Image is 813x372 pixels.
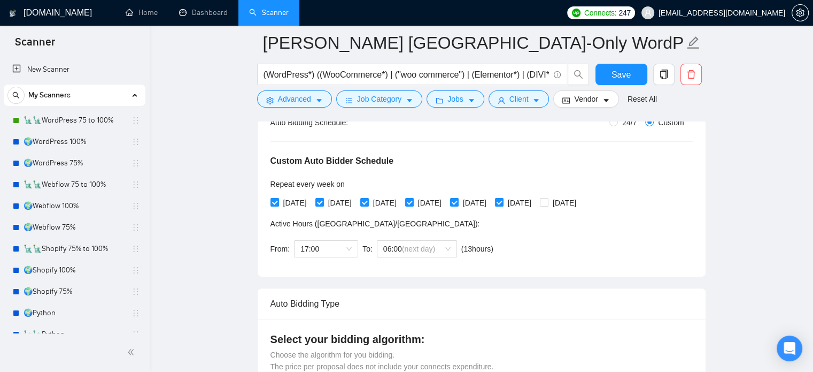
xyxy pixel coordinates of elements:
span: [DATE] [369,197,401,209]
button: folderJobscaret-down [427,90,484,108]
span: folder [436,96,443,104]
span: To: [362,245,373,253]
span: From: [270,245,290,253]
input: Scanner name... [263,29,684,56]
a: 🗽🗽WordPress 75 to 100% [24,110,125,131]
span: caret-down [468,96,475,104]
span: holder [131,180,140,189]
span: edit [686,36,700,50]
div: Auto Bidding Type [270,289,693,319]
span: user [498,96,505,104]
a: 🌍Webflow 75% [24,217,125,238]
span: [DATE] [324,197,356,209]
button: barsJob Categorycaret-down [336,90,422,108]
button: setting [792,4,809,21]
h5: Custom Auto Bidder Schedule [270,155,394,168]
img: upwork-logo.png [572,9,580,17]
a: 🌍WordPress 100% [24,131,125,153]
div: Auto Bidding Schedule: [270,117,411,128]
button: Save [595,64,647,85]
span: Jobs [447,93,463,105]
span: idcard [562,96,570,104]
button: idcardVendorcaret-down [553,90,618,108]
span: caret-down [315,96,323,104]
span: copy [654,70,674,79]
span: holder [131,309,140,317]
h4: Select your bidding algorithm: [270,332,693,347]
span: [DATE] [459,197,491,209]
span: setting [266,96,274,104]
a: searchScanner [249,8,289,17]
span: 24/7 [618,117,641,128]
a: dashboardDashboard [179,8,228,17]
span: My Scanners [28,85,71,106]
button: userClientcaret-down [489,90,549,108]
input: Search Freelance Jobs... [264,68,549,81]
span: Repeat every week on [270,180,345,188]
span: setting [792,9,808,17]
span: info-circle [554,71,561,78]
span: holder [131,330,140,339]
span: Job Category [357,93,401,105]
span: (next day) [402,245,435,253]
span: holder [131,138,140,146]
span: [DATE] [504,197,536,209]
span: holder [131,202,140,210]
span: user [644,9,652,17]
a: Reset All [628,93,657,105]
span: holder [131,116,140,125]
a: 🌍Webflow 100% [24,195,125,217]
button: search [568,64,589,85]
button: search [7,87,25,104]
span: double-left [127,347,138,358]
span: holder [131,159,140,168]
div: Open Intercom Messenger [777,336,802,361]
span: holder [131,223,140,232]
span: Active Hours ( [GEOGRAPHIC_DATA]/[GEOGRAPHIC_DATA] ): [270,219,480,228]
span: bars [345,96,353,104]
span: Save [611,68,631,81]
span: Custom [654,117,688,128]
span: [DATE] [279,197,311,209]
a: 🌍Python [24,302,125,324]
span: 06:00 [383,241,451,257]
span: caret-down [602,96,610,104]
span: search [8,92,24,99]
a: 🌍WordPress 75% [24,153,125,174]
span: holder [131,266,140,275]
button: delete [680,64,702,85]
span: caret-down [532,96,540,104]
a: 🗽🗽Shopify 75% to 100% [24,238,125,260]
img: logo [9,5,17,22]
a: 🌍Shopify 100% [24,260,125,281]
span: [DATE] [414,197,446,209]
a: 🗽🗽Webflow 75 to 100% [24,174,125,195]
a: New Scanner [12,59,137,80]
a: setting [792,9,809,17]
span: Choose the algorithm for you bidding. The price per proposal does not include your connects expen... [270,351,494,371]
span: caret-down [406,96,413,104]
span: holder [131,287,140,296]
span: [DATE] [548,197,580,209]
a: 🌍Shopify 75% [24,281,125,302]
span: Advanced [278,93,311,105]
span: delete [681,70,701,79]
span: Connects: [584,7,616,19]
a: homeHome [126,8,158,17]
span: Client [509,93,529,105]
button: copy [653,64,675,85]
span: 17:00 [300,241,352,257]
a: 🗽🗽Python [24,324,125,345]
button: settingAdvancedcaret-down [257,90,332,108]
span: holder [131,245,140,253]
span: Scanner [6,34,64,57]
li: New Scanner [4,59,145,80]
span: search [568,70,589,79]
span: Vendor [574,93,598,105]
span: 247 [618,7,630,19]
span: ( 13 hours) [461,245,493,253]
